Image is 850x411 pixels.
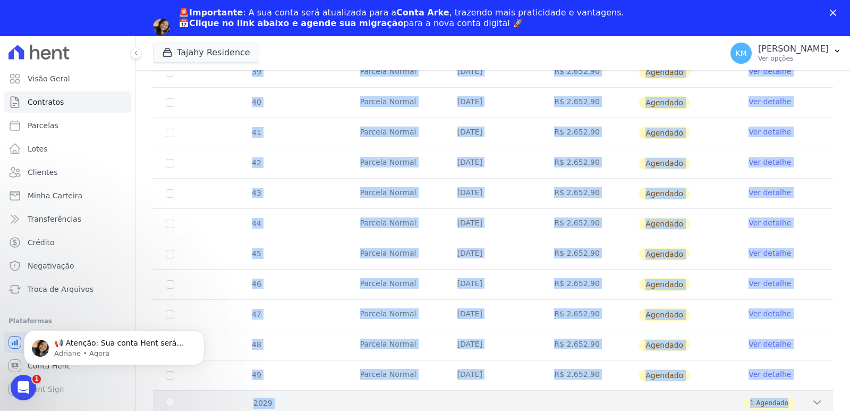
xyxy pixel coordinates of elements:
a: Lotes [4,138,131,160]
td: Parcela Normal [347,300,445,330]
span: Crédito [28,237,55,248]
a: Agendar migração [178,35,266,47]
span: 48 [251,340,261,349]
a: Minha Carteira [4,185,131,206]
td: [DATE] [445,88,542,118]
div: : A sua conta será atualizada para a , trazendo mais praticidade e vantagens. 📅 para a nova conta... [178,7,624,29]
span: KM [735,49,746,57]
span: Agendado [639,66,690,79]
button: KM [PERSON_NAME] Ver opções [722,38,850,68]
td: [DATE] [445,148,542,178]
span: Clientes [28,167,57,178]
a: Ver detalhe [749,66,791,77]
span: 45 [251,249,261,258]
td: Parcela Normal [347,270,445,299]
td: Parcela Normal [347,88,445,118]
img: Profile image for Adriane [153,19,170,36]
a: Ver detalhe [749,187,791,198]
span: Agendado [639,217,690,230]
a: Parcelas [4,115,131,136]
td: R$ 2.652,90 [541,360,639,390]
a: Ver detalhe [749,217,791,228]
td: [DATE] [445,330,542,360]
input: default [166,250,174,258]
td: [DATE] [445,239,542,269]
span: Contratos [28,97,64,107]
td: Parcela Normal [347,179,445,208]
td: R$ 2.652,90 [541,88,639,118]
td: [DATE] [445,118,542,148]
span: Parcelas [28,120,58,131]
span: 1 [750,398,754,408]
span: Transferências [28,214,81,224]
a: Ver detalhe [749,278,791,289]
span: Agendado [639,187,690,200]
td: R$ 2.652,90 [541,209,639,239]
td: Parcela Normal [347,239,445,269]
span: 1 [32,375,41,383]
a: Contratos [4,91,131,113]
td: R$ 2.652,90 [541,118,639,148]
p: Ver opções [758,54,829,63]
span: Minha Carteira [28,190,82,201]
a: Ver detalhe [749,127,791,137]
td: Parcela Normal [347,148,445,178]
input: default [166,129,174,137]
button: Tajahy Residence [153,43,259,63]
b: Conta Arke [396,7,449,18]
td: Parcela Normal [347,118,445,148]
input: default [166,189,174,198]
a: Clientes [4,162,131,183]
td: Parcela Normal [347,57,445,87]
td: Parcela Normal [347,360,445,390]
span: Agendado [639,248,690,261]
span: 41 [251,128,261,137]
input: default [166,159,174,167]
a: Negativação [4,255,131,276]
span: 44 [251,219,261,228]
span: 43 [251,189,261,197]
td: R$ 2.652,90 [541,148,639,178]
span: 46 [251,280,261,288]
span: 49 [251,371,261,379]
span: Negativação [28,261,74,271]
span: 47 [251,310,261,318]
td: [DATE] [445,57,542,87]
span: Troca de Arquivos [28,284,93,295]
td: R$ 2.652,90 [541,239,639,269]
iframe: Intercom live chat [11,375,36,400]
input: default [166,98,174,107]
a: Troca de Arquivos [4,279,131,300]
span: Agendado [639,369,690,382]
a: Ver detalhe [749,339,791,349]
span: Agendado [639,127,690,139]
td: R$ 2.652,90 [541,179,639,208]
a: Ver detalhe [749,369,791,380]
span: 42 [251,158,261,167]
a: Ver detalhe [749,308,791,319]
span: 39 [251,68,261,76]
b: Clique no link abaixo e agende sua migração [189,18,404,28]
td: Parcela Normal [347,209,445,239]
a: Ver detalhe [749,157,791,167]
td: [DATE] [445,209,542,239]
td: Parcela Normal [347,330,445,360]
b: 🚨Importante [178,7,243,18]
a: Conta Hent [4,355,131,376]
span: Agendado [639,278,690,291]
span: Agendado [639,339,690,351]
span: 40 [251,98,261,106]
td: [DATE] [445,360,542,390]
span: Agendado [639,96,690,109]
a: Ver detalhe [749,248,791,258]
td: R$ 2.652,90 [541,330,639,360]
span: Agendado [639,308,690,321]
span: Lotes [28,144,48,154]
td: R$ 2.652,90 [541,57,639,87]
td: [DATE] [445,300,542,330]
span: Agendado [756,398,788,408]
